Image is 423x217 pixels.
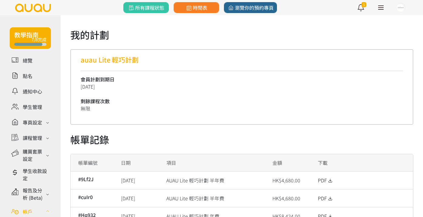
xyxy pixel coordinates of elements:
th: 日期 [116,154,162,171]
th: 下載 [313,154,413,171]
th: 金額 [268,154,313,171]
div: 報告及分析 (Beta) [23,187,44,201]
span: 5 [361,2,366,7]
h4: #cuIr0 [78,193,111,201]
h4: 剩餘課程次數 [81,97,403,105]
td: AUAU Lite 輕巧計劃 半年費 [162,171,268,189]
a: 所有課程狀態 [123,2,169,13]
th: 項目 [162,154,268,171]
td: [DATE] [116,171,162,189]
h4: 會員計劃到期日 [81,76,403,83]
a: PDF [318,195,334,202]
span: 時間表 [185,4,207,11]
a: 時間表 [174,2,219,13]
span: 瀏覽你的預約專頁 [227,4,274,11]
a: PDF [318,177,334,184]
div: 購買套票設定 [23,148,44,162]
span: 所有課程狀態 [128,4,164,11]
h4: #9Lf2J [78,175,111,183]
td: HK$4,680.00 [268,189,313,207]
div: 課程管理 [23,134,42,141]
div: 無限 [81,97,403,112]
div: 帳戶 [23,208,32,215]
h1: 我的計劃 [70,27,413,42]
a: 瀏覽你的預約專頁 [224,2,277,13]
td: HK$4,680.00 [268,171,313,189]
td: [DATE] [116,189,162,207]
img: logo.svg [15,4,52,12]
h2: auau Lite 輕巧計劃 [81,55,403,65]
h1: 帳單記錄 [70,132,413,147]
div: [DATE] [81,83,403,90]
div: 專頁設定 [23,119,42,126]
th: 帳單編號 [71,154,116,171]
td: AUAU Lite 輕巧計劃 半年費 [162,189,268,207]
